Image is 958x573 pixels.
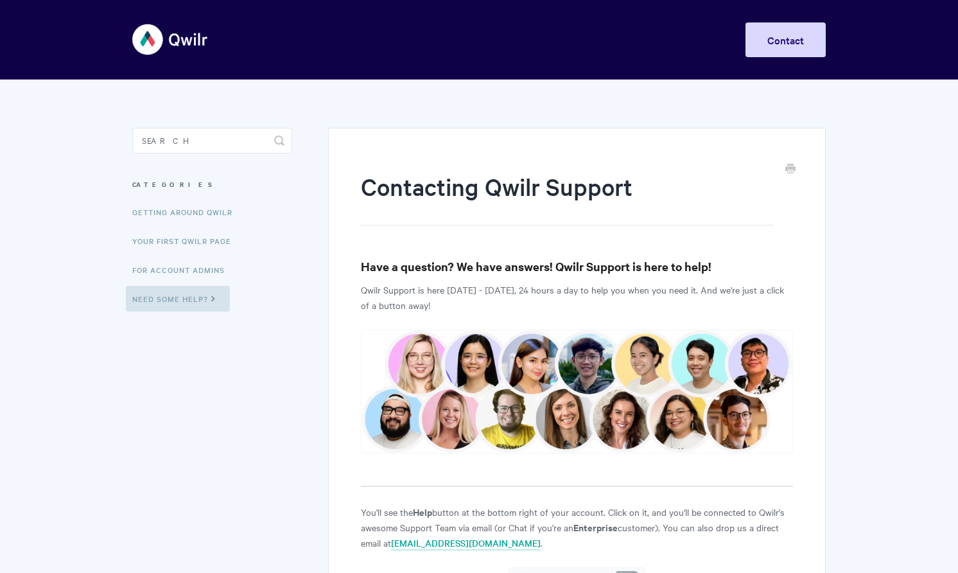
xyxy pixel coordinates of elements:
b: Enterprise [573,520,618,534]
a: [EMAIL_ADDRESS][DOMAIN_NAME] [391,536,541,551]
a: Need Some Help? [126,286,230,312]
img: file-sbiJv63vfu.png [361,330,793,454]
strong: Have a question? We have answers! Qwilr Support is here to help! [361,258,711,274]
p: You'll see the button at the bottom right of your account. Click on it, and you'll be connected t... [361,504,793,551]
a: Getting Around Qwilr [132,199,242,225]
a: For Account Admins [132,257,234,283]
a: Print this Article [785,163,796,177]
h3: Categories [132,173,292,196]
a: Your First Qwilr Page [132,228,241,254]
a: Contact [745,22,826,57]
input: Search [132,128,292,154]
p: Qwilr Support is here [DATE] - [DATE], 24 hours a day to help you when you need it. And we're jus... [361,282,793,313]
b: Help [413,505,432,518]
img: Qwilr Help Center [132,15,209,64]
h1: Contacting Qwilr Support [361,170,774,225]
